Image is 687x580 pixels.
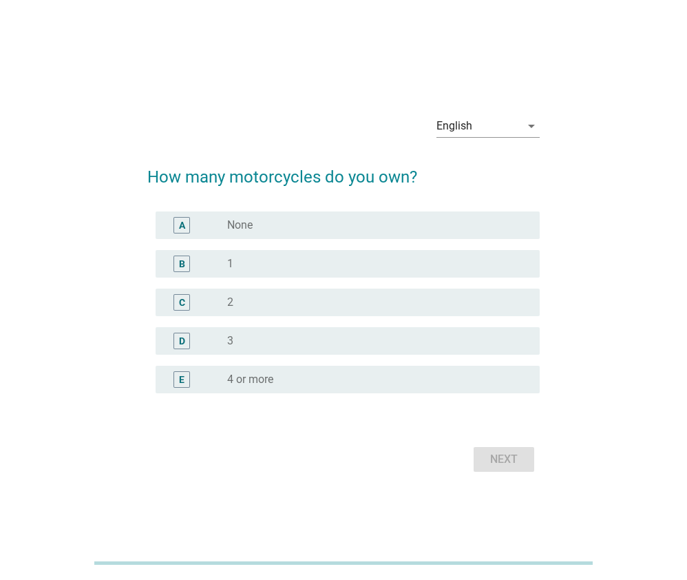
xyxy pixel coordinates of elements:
label: 2 [227,296,233,309]
div: E [179,373,184,387]
div: D [179,334,185,349]
div: A [179,218,185,233]
div: B [179,257,185,271]
i: arrow_drop_down [523,118,540,134]
h2: How many motorcycles do you own? [147,151,539,189]
div: English [436,120,472,132]
div: C [179,296,185,310]
label: 4 or more [227,373,273,386]
label: None [227,218,253,232]
label: 3 [227,334,233,348]
label: 1 [227,257,233,271]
